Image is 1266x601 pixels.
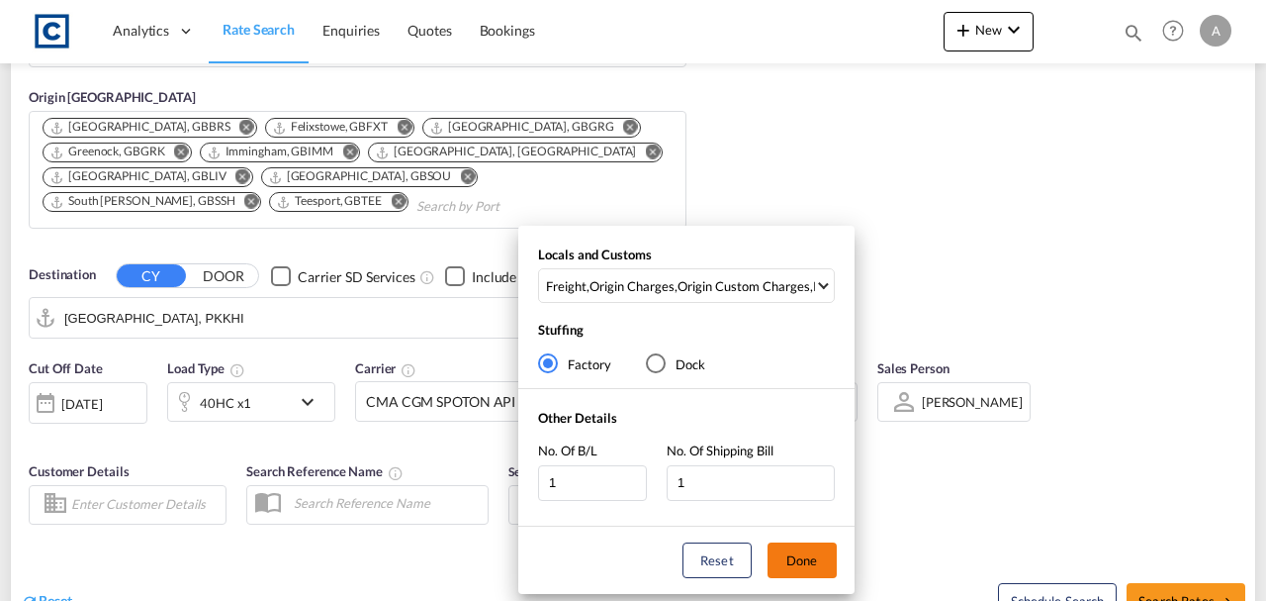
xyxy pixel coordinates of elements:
div: Freight [546,277,587,295]
div: Origin Custom Charges [678,277,810,295]
input: No. Of B/L [538,465,647,501]
button: Done [768,543,837,578]
md-select: Select Locals and Customs: Freight, Origin Charges, Origin Custom Charges, Pickup Charges [538,268,835,303]
button: Reset [682,543,752,578]
span: No. Of B/L [538,443,597,458]
span: , , , [546,277,815,295]
md-radio-button: Dock [646,353,705,373]
div: Origin Charges [589,277,675,295]
span: No. Of Shipping Bill [667,443,773,458]
span: Locals and Customs [538,247,652,262]
span: Other Details [538,410,617,426]
span: Stuffing [538,322,584,338]
md-radio-button: Factory [538,353,611,373]
div: Pickup Charges [813,277,901,295]
input: No. Of Shipping Bill [667,465,835,501]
